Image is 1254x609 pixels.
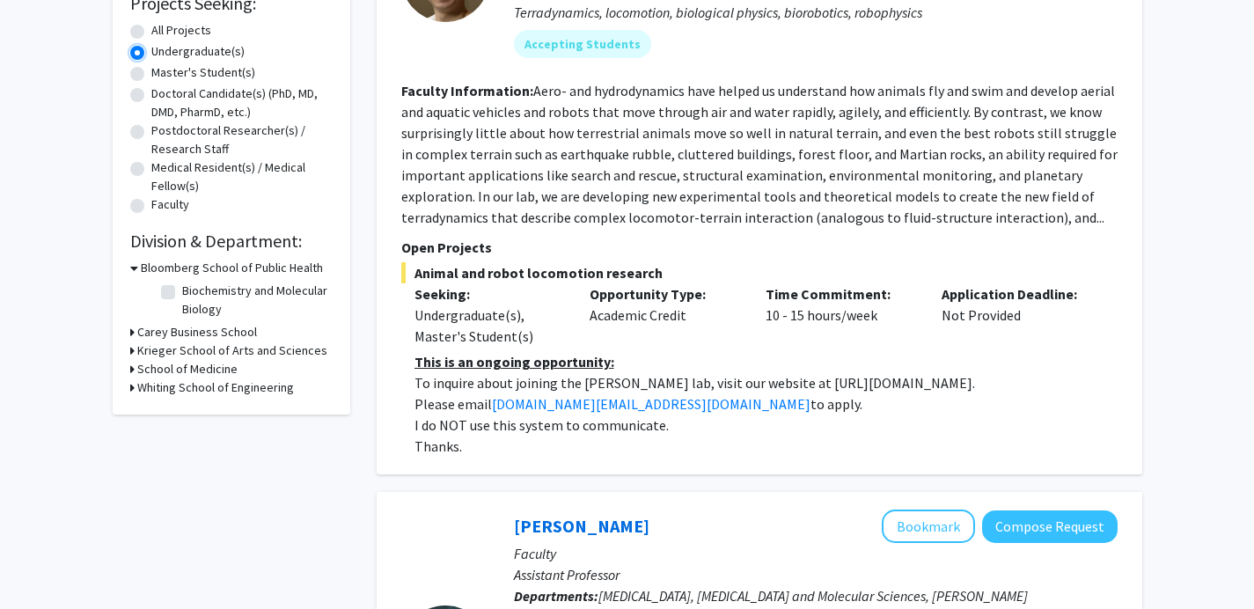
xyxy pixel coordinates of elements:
[928,283,1104,347] div: Not Provided
[414,304,564,347] div: Undergraduate(s), Master's Student(s)
[151,84,333,121] label: Doctoral Candidate(s) (PhD, MD, DMD, PharmD, etc.)
[141,259,323,277] h3: Bloomberg School of Public Health
[137,341,327,360] h3: Krieger School of Arts and Sciences
[401,237,1118,258] p: Open Projects
[414,436,1118,457] p: Thanks.
[766,283,915,304] p: Time Commitment:
[414,283,564,304] p: Seeking:
[151,195,189,214] label: Faculty
[414,415,1118,436] p: I do NOT use this system to communicate.
[514,30,651,58] mat-chip: Accepting Students
[130,231,333,252] h2: Division & Department:
[514,2,1118,23] div: Terradynamics, locomotion, biological physics, biorobotics, robophysics
[514,587,598,605] b: Departments:
[151,158,333,195] label: Medical Resident(s) / Medical Fellow(s)
[942,283,1091,304] p: Application Deadline:
[137,360,238,378] h3: School of Medicine
[13,530,75,596] iframe: Chat
[882,510,975,543] button: Add Raj Mukherjee to Bookmarks
[401,82,1118,226] fg-read-more: Aero- and hydrodynamics have helped us understand how animals fly and swim and develop aerial and...
[401,262,1118,283] span: Animal and robot locomotion research
[151,63,255,82] label: Master's Student(s)
[137,323,257,341] h3: Carey Business School
[137,378,294,397] h3: Whiting School of Engineering
[590,283,739,304] p: Opportunity Type:
[576,283,752,347] div: Academic Credit
[982,510,1118,543] button: Compose Request to Raj Mukherjee
[414,393,1118,415] p: Please email to apply.
[151,121,333,158] label: Postdoctoral Researcher(s) / Research Staff
[151,42,245,61] label: Undergraduate(s)
[182,282,328,319] label: Biochemistry and Molecular Biology
[514,564,1118,585] p: Assistant Professor
[492,395,810,413] a: [DOMAIN_NAME][EMAIL_ADDRESS][DOMAIN_NAME]
[414,353,614,371] u: This is an ongoing opportunity:
[401,82,533,99] b: Faculty Information:
[514,543,1118,564] p: Faculty
[414,372,1118,393] p: To inquire about joining the [PERSON_NAME] lab, visit our website at [URL][DOMAIN_NAME].
[151,21,211,40] label: All Projects
[514,515,649,537] a: [PERSON_NAME]
[752,283,928,347] div: 10 - 15 hours/week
